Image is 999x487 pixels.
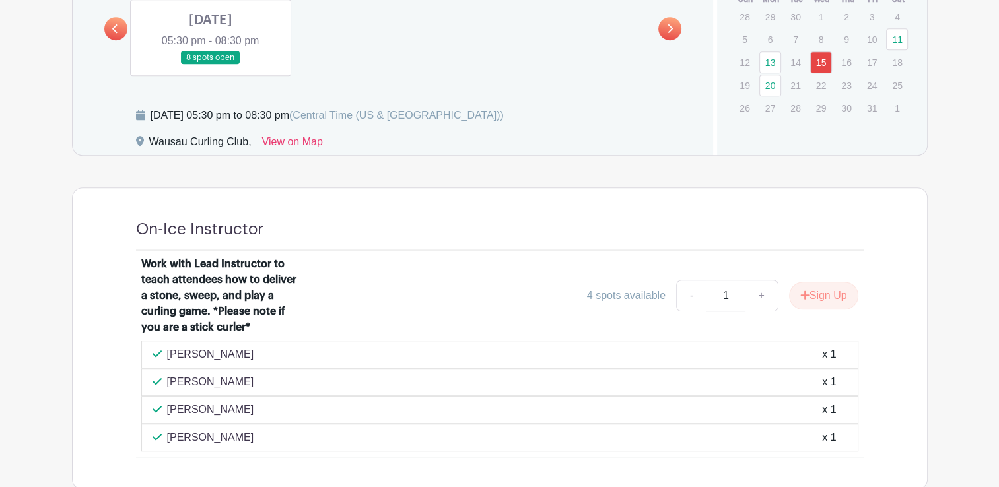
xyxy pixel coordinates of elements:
a: + [745,280,778,311]
p: 5 [734,29,755,49]
p: 28 [784,98,806,118]
div: x 1 [822,374,836,390]
div: Wausau Curling Club, [149,134,252,155]
div: x 1 [822,346,836,362]
p: 26 [734,98,755,118]
p: 25 [886,75,908,96]
p: 17 [861,52,883,73]
h4: On-Ice Instructor [136,220,263,239]
a: View on Map [262,134,323,155]
p: 28 [734,7,755,27]
p: 21 [784,75,806,96]
p: 18 [886,52,908,73]
p: 16 [835,52,857,73]
p: 9 [835,29,857,49]
a: 13 [759,51,781,73]
div: [DATE] 05:30 pm to 08:30 pm [151,108,504,123]
div: 4 spots available [587,288,666,304]
p: 19 [734,75,755,96]
p: 14 [784,52,806,73]
p: 1 [810,7,832,27]
a: - [676,280,706,311]
p: 31 [861,98,883,118]
p: 22 [810,75,832,96]
div: x 1 [822,402,836,418]
a: 15 [810,51,832,73]
p: 6 [759,29,781,49]
p: 24 [861,75,883,96]
p: 27 [759,98,781,118]
span: (Central Time (US & [GEOGRAPHIC_DATA])) [289,110,504,121]
p: 29 [810,98,832,118]
div: Work with Lead Instructor to teach attendees how to deliver a stone, sweep, and play a curling ga... [141,256,305,335]
p: 7 [784,29,806,49]
p: [PERSON_NAME] [167,402,254,418]
button: Sign Up [789,282,858,309]
p: 12 [734,52,755,73]
p: 3 [861,7,883,27]
a: 11 [886,28,908,50]
p: 2 [835,7,857,27]
p: 4 [886,7,908,27]
p: 23 [835,75,857,96]
p: [PERSON_NAME] [167,374,254,390]
div: x 1 [822,430,836,445]
p: 8 [810,29,832,49]
p: 30 [784,7,806,27]
p: 30 [835,98,857,118]
p: 10 [861,29,883,49]
a: 20 [759,75,781,96]
p: [PERSON_NAME] [167,346,254,362]
p: 1 [886,98,908,118]
p: [PERSON_NAME] [167,430,254,445]
p: 29 [759,7,781,27]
